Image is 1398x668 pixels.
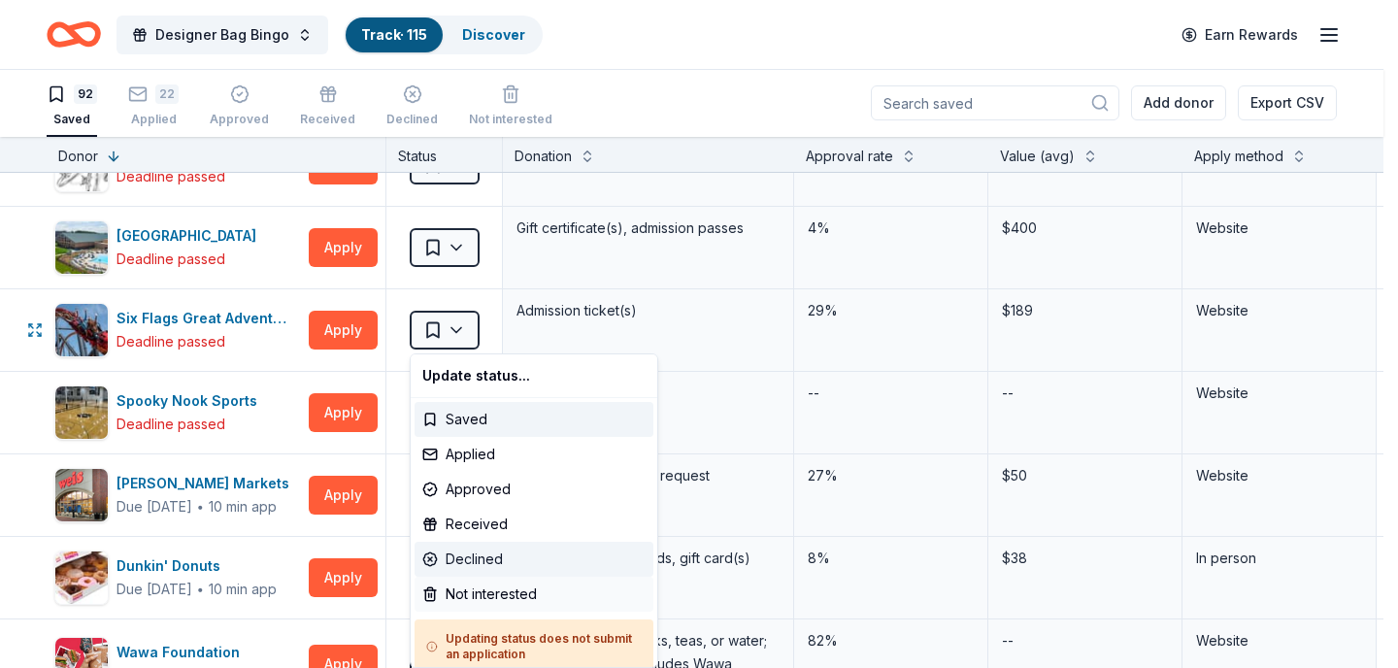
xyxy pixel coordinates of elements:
[415,542,653,577] div: Declined
[415,507,653,542] div: Received
[415,577,653,612] div: Not interested
[415,472,653,507] div: Approved
[415,358,653,393] div: Update status...
[426,631,642,662] h5: Updating status does not submit an application
[415,437,653,472] div: Applied
[415,402,653,437] div: Saved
